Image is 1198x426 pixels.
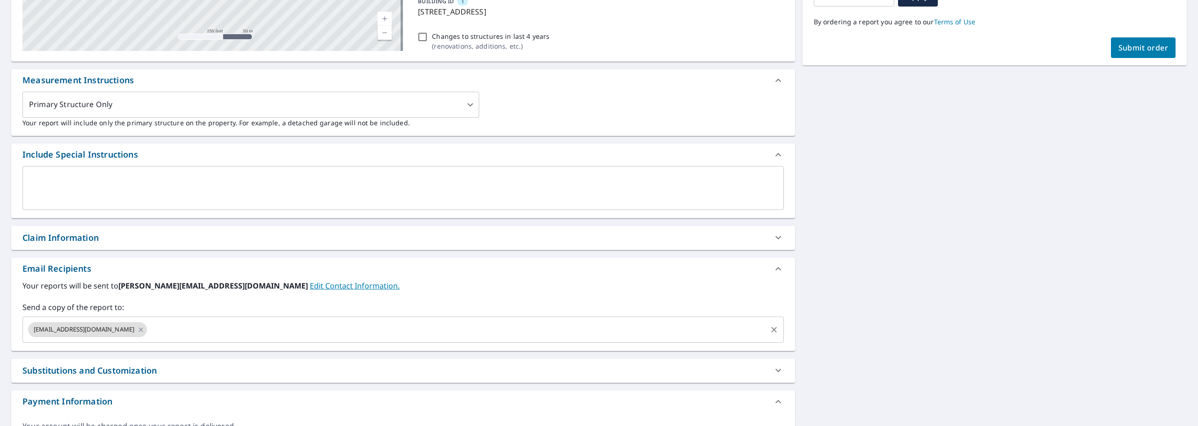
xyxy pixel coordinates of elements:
p: Changes to structures in last 4 years [432,31,549,41]
div: Email Recipients [11,258,795,280]
div: Substitutions and Customization [11,359,795,383]
b: [PERSON_NAME][EMAIL_ADDRESS][DOMAIN_NAME] [118,281,310,291]
a: Current Level 17, Zoom Out [378,26,392,40]
div: Primary Structure Only [22,92,479,118]
p: By ordering a report you agree to our [814,18,1176,26]
div: Measurement Instructions [11,69,795,92]
div: Claim Information [11,226,795,250]
div: Payment Information [11,390,795,413]
button: Clear [767,323,781,336]
div: Claim Information [22,231,99,244]
button: Submit order [1111,37,1176,58]
p: Your report will include only the primary structure on the property. For example, a detached gara... [22,118,784,128]
label: Your reports will be sent to [22,280,784,291]
div: [EMAIL_ADDRESS][DOMAIN_NAME] [28,322,147,337]
div: Substitutions and Customization [22,364,157,377]
p: [STREET_ADDRESS] [418,6,780,17]
a: Terms of Use [934,17,976,26]
span: Submit order [1118,43,1169,53]
div: Payment Information [22,395,112,408]
div: Include Special Instructions [22,148,138,161]
div: Measurement Instructions [22,74,134,87]
a: Current Level 17, Zoom In [378,12,392,26]
span: [EMAIL_ADDRESS][DOMAIN_NAME] [28,325,140,334]
p: ( renovations, additions, etc. ) [432,41,549,51]
div: Email Recipients [22,262,91,275]
div: Include Special Instructions [11,144,795,166]
label: Send a copy of the report to: [22,302,784,313]
a: EditContactInfo [310,281,400,291]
